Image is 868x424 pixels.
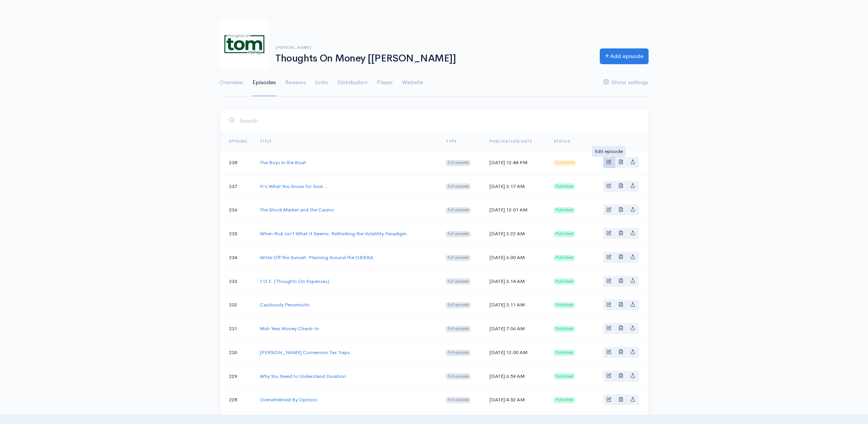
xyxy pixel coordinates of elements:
[260,349,350,356] a: [PERSON_NAME] Conversion Tax Traps
[338,69,368,96] a: Distribution
[603,371,639,382] div: Basic example
[483,388,548,412] td: [DATE] 4:52 AM
[260,254,373,261] a: Write Off the Sunset: Planning Around the OBBBA
[446,160,471,166] span: Full episode
[483,341,548,364] td: [DATE] 12:00 AM
[603,299,639,311] div: Basic example
[260,373,346,379] a: Why You Need to Understand Duration
[483,174,548,198] td: [DATE] 3:17 AM
[220,198,254,222] td: 236
[260,159,306,166] a: The Boys in the Boat
[446,326,471,332] span: Full episode
[603,252,639,263] div: Basic example
[554,302,575,308] span: Published
[220,269,254,293] td: 233
[603,323,639,334] div: Basic example
[603,347,639,358] div: Basic example
[260,183,327,190] a: It's What You Know for Sure...
[260,206,334,213] a: The Stock Market and the Casino
[603,157,639,168] div: Basic example
[446,255,471,261] span: Full episode
[220,69,244,96] a: Overview
[554,397,575,403] span: Published
[603,276,639,287] div: Basic example
[554,231,575,237] span: Published
[483,293,548,317] td: [DATE] 3:11 AM
[446,397,471,403] span: Full episode
[483,198,548,222] td: [DATE] 12:01 AM
[554,326,575,332] span: Published
[554,350,575,356] span: Published
[592,146,626,157] div: Edit episode
[446,207,471,213] span: Full episode
[483,222,548,246] td: [DATE] 3:22 AM
[276,53,591,64] h1: Thoughts On Money [[PERSON_NAME]]
[260,301,310,308] a: Cautiously Pessimistic
[220,174,254,198] td: 237
[402,69,423,96] a: Website
[446,139,456,144] a: Type
[260,325,319,332] a: Mid-Year Money Check-In
[600,48,649,64] a: Add episode
[220,246,254,269] td: 234
[220,341,254,364] td: 230
[490,139,532,144] a: Publication date
[554,278,575,284] span: Published
[220,317,254,341] td: 231
[554,139,570,144] span: Status
[276,45,591,50] h6: [PERSON_NAME]
[446,231,471,237] span: Full episode
[483,151,548,175] td: [DATE] 12:44 PM
[220,388,254,412] td: 228
[220,151,254,175] td: 238
[260,396,317,403] a: Overwhelmed By Options
[446,302,471,308] span: Full episode
[220,293,254,317] td: 232
[554,160,576,166] span: Scheduled
[603,228,639,239] div: Basic example
[285,69,306,96] a: Reviews
[260,278,329,284] a: T.O.E. (Thoughts On Expenses)
[483,317,548,341] td: [DATE] 7:06 AM
[446,183,471,190] span: Full episode
[220,364,254,388] td: 229
[253,69,276,96] a: Episodes
[483,364,548,388] td: [DATE] 6:59 AM
[260,230,407,237] a: When Risk Isn’t What It Seems: Rethinking the Volatility Paradigm
[483,246,548,269] td: [DATE] 6:00 AM
[603,181,639,192] div: Basic example
[260,139,272,144] a: Title
[554,373,575,379] span: Published
[446,373,471,379] span: Full episode
[554,183,575,190] span: Published
[483,269,548,293] td: [DATE] 3:14 AM
[446,350,471,356] span: Full episode
[554,255,575,261] span: Published
[604,69,649,96] a: Show settings
[377,69,393,96] a: Player
[446,278,471,284] span: Full episode
[603,205,639,216] div: Basic example
[229,139,248,144] a: Episode
[603,394,639,406] div: Basic example
[315,69,329,96] a: Links
[220,222,254,246] td: 235
[554,207,575,213] span: Published
[240,113,639,128] input: Search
